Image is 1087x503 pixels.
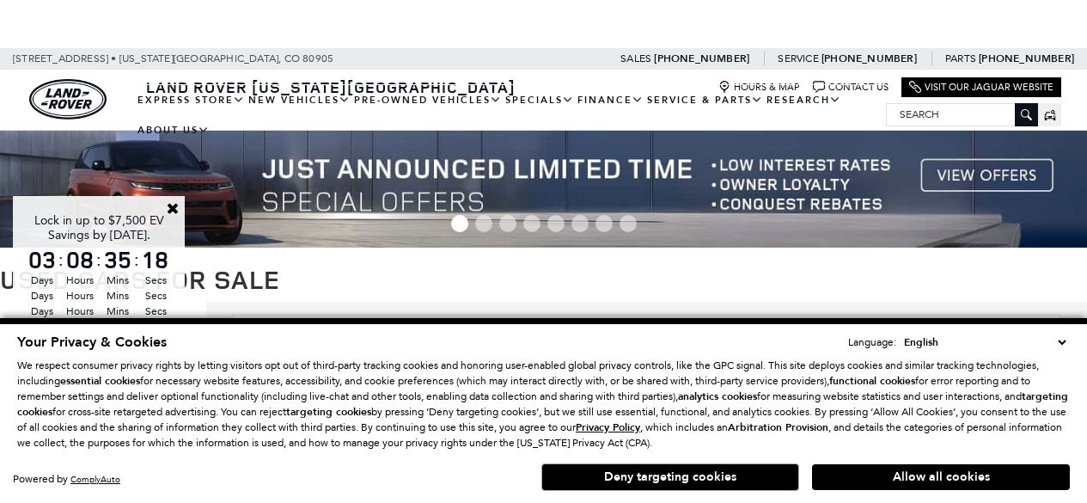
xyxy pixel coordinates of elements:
span: [STREET_ADDRESS] • [13,48,117,70]
span: Hours [64,288,96,304]
a: Privacy Policy [576,421,640,433]
span: Your Privacy & Cookies [17,333,167,352]
a: Visit Our Jaguar Website [909,81,1053,94]
a: Specials [504,85,576,115]
span: 18 [139,248,172,272]
span: : [134,247,139,273]
span: : [96,247,101,273]
span: Go to slide 1 [451,215,468,232]
span: Go to slide 5 [547,215,565,232]
span: [US_STATE][GEOGRAPHIC_DATA], [119,48,282,70]
button: Allow all cookies [812,464,1070,490]
span: Days [26,288,58,304]
a: About Us [136,115,211,145]
strong: essential cookies [60,374,140,388]
strong: functional cookies [829,374,915,388]
a: ComplyAuto [70,474,120,485]
input: Search Inventory [232,315,1061,368]
span: 80905 [302,48,333,70]
span: Secs [139,288,172,304]
span: Land Rover [US_STATE][GEOGRAPHIC_DATA] [146,77,516,97]
span: Parts [945,52,976,64]
nav: Main Navigation [136,85,886,145]
a: Service & Parts [645,85,765,115]
span: Mins [101,304,134,319]
strong: Arbitration Provision [728,420,828,434]
a: [PHONE_NUMBER] [979,52,1074,65]
button: Deny targeting cookies [541,463,799,491]
div: Language: [848,337,896,347]
span: Days [26,273,58,288]
a: Finance [576,85,645,115]
span: Go to slide 4 [523,215,540,232]
span: 08 [64,248,96,272]
span: Secs [139,273,172,288]
span: Days [26,304,58,319]
span: Mins [101,273,134,288]
span: : [58,247,64,273]
a: Contact Us [813,81,889,94]
input: Search [887,104,1037,125]
span: Go to slide 3 [499,215,516,232]
span: 03 [26,248,58,272]
strong: analytics cookies [678,390,757,403]
span: Go to slide 2 [475,215,492,232]
p: We respect consumer privacy rights by letting visitors opt out of third-party tracking cookies an... [17,358,1070,451]
a: Research [765,85,843,115]
span: 35 [101,248,134,272]
span: CO [284,48,300,70]
a: land-rover [29,79,107,120]
span: Secs [139,304,172,319]
span: Hours [64,304,96,319]
span: Go to slide 7 [595,215,613,232]
a: Hours & Map [718,81,800,94]
a: Land Rover [US_STATE][GEOGRAPHIC_DATA] [136,77,526,97]
span: Mins [101,288,134,304]
a: New Vehicles [247,85,352,115]
span: Go to slide 6 [571,215,589,232]
select: Language Select [900,334,1070,351]
a: [PHONE_NUMBER] [821,52,917,65]
span: Go to slide 8 [620,215,637,232]
span: Hours [64,273,96,288]
a: Pre-Owned Vehicles [352,85,504,115]
a: [STREET_ADDRESS] • [US_STATE][GEOGRAPHIC_DATA], CO 80905 [13,52,333,64]
a: Close [165,200,180,216]
u: Privacy Policy [576,420,640,434]
span: Lock in up to $7,500 EV Savings by [DATE]. [34,213,164,242]
img: Land Rover [29,79,107,120]
strong: targeting cookies [286,405,371,419]
div: Powered by [13,474,120,485]
a: EXPRESS STORE [136,85,247,115]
